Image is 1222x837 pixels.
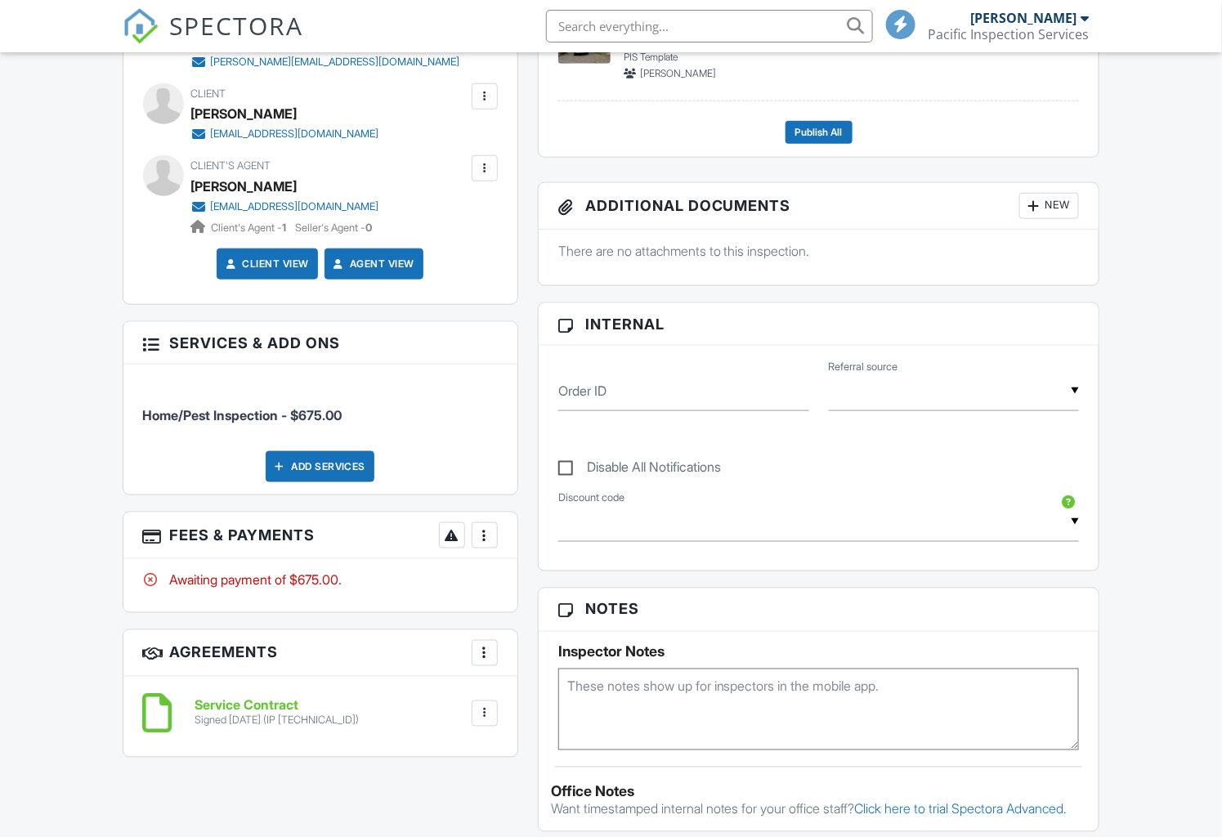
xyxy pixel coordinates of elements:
strong: 1 [283,222,287,234]
a: Client View [222,256,309,272]
a: Agent View [330,256,414,272]
label: Disable All Notifications [558,459,721,480]
h3: Internal [539,303,1099,346]
a: [EMAIL_ADDRESS][DOMAIN_NAME] [191,126,379,142]
div: [EMAIL_ADDRESS][DOMAIN_NAME] [211,200,379,213]
p: There are no attachments to this inspection. [558,242,1080,260]
input: Search everything... [546,10,873,43]
a: [PERSON_NAME] [191,174,298,199]
h5: Inspector Notes [558,644,1080,660]
h3: Additional Documents [539,183,1099,230]
a: SPECTORA [123,22,304,56]
strong: 0 [366,222,373,234]
h3: Fees & Payments [123,512,517,559]
span: SPECTORA [170,8,304,43]
div: [PERSON_NAME][EMAIL_ADDRESS][DOMAIN_NAME] [211,56,460,69]
div: Office Notes [551,784,1087,800]
h3: Services & Add ons [123,322,517,365]
div: [PERSON_NAME] [191,101,298,126]
h3: Agreements [123,630,517,677]
h3: Notes [539,589,1099,631]
span: Client's Agent [191,159,271,172]
span: Home/Pest Inspection - $675.00 [143,407,342,423]
span: Client [191,87,226,100]
div: Add Services [266,451,374,482]
div: [EMAIL_ADDRESS][DOMAIN_NAME] [211,128,379,141]
span: Client's Agent - [212,222,289,234]
div: Awaiting payment of $675.00. [143,571,498,589]
img: The Best Home Inspection Software - Spectora [123,8,159,44]
a: [PERSON_NAME][EMAIL_ADDRESS][DOMAIN_NAME] [191,54,460,70]
li: Service: Home/Pest Inspection [143,377,498,437]
label: Discount code [558,490,624,505]
h6: Service Contract [195,699,360,714]
div: Signed [DATE] (IP [TECHNICAL_ID]) [195,714,360,727]
label: Order ID [558,382,607,400]
a: Click here to trial Spectora Advanced. [855,801,1068,817]
div: New [1019,193,1079,219]
span: Seller's Agent - [296,222,373,234]
label: Referral source [829,360,898,374]
div: [PERSON_NAME] [971,10,1077,26]
p: Want timestamped internal notes for your office staff? [551,800,1087,818]
a: [EMAIL_ADDRESS][DOMAIN_NAME] [191,199,379,215]
a: Service Contract Signed [DATE] (IP [TECHNICAL_ID]) [195,699,360,727]
div: Pacific Inspection Services [929,26,1090,43]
